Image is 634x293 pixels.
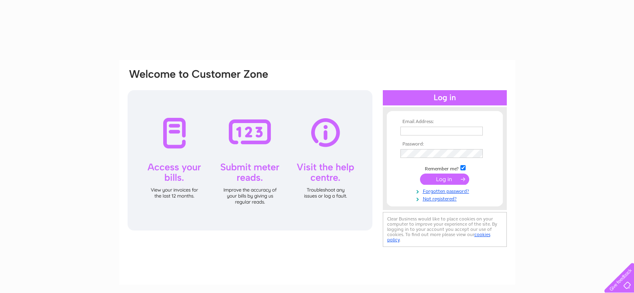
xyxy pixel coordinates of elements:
a: Not registered? [400,194,491,202]
div: Clear Business would like to place cookies on your computer to improve your experience of the sit... [383,212,507,247]
a: Forgotten password? [400,187,491,194]
th: Email Address: [398,119,491,125]
th: Password: [398,141,491,147]
td: Remember me? [398,164,491,172]
a: cookies policy [387,232,490,242]
input: Submit [420,174,469,185]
